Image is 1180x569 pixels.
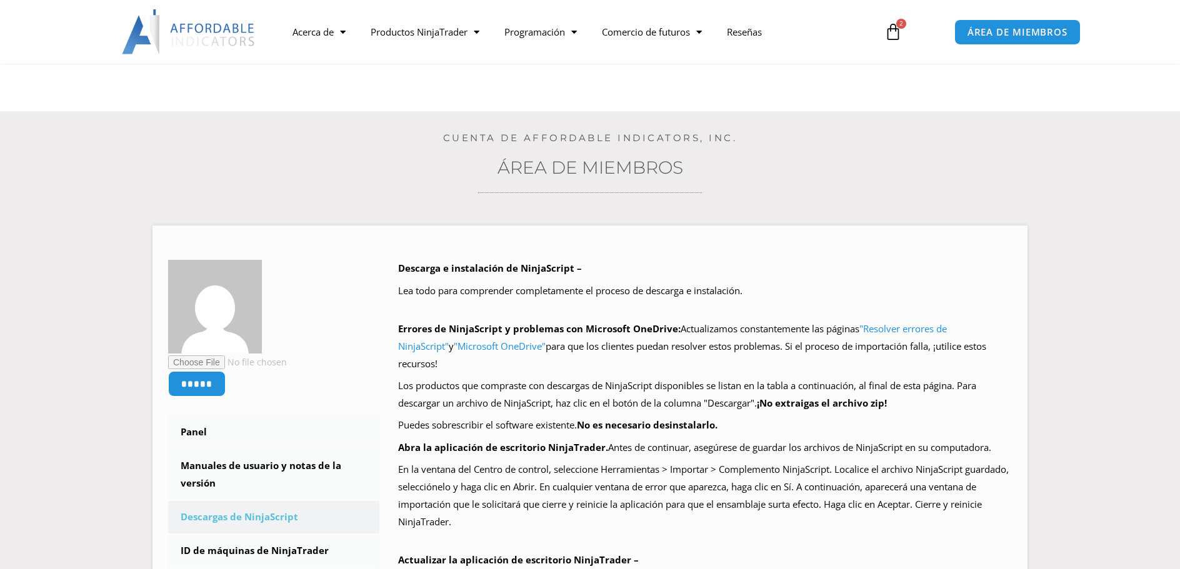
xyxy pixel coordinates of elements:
[168,450,379,500] a: Manuales de usuario y notas de la versión
[866,14,921,50] a: 2
[358,17,492,46] a: Productos NinjaTrader
[292,26,334,38] font: Acerca de
[168,416,379,448] a: Panel
[181,425,207,438] font: Panel
[504,26,565,38] font: Programación
[454,340,546,352] a: "Microsoft OneDrive"
[492,17,589,46] a: Programación
[168,260,262,354] img: fde99d48ee9a9712a7d9f56da2522bdfbbebef6054b8f0b2598e38243947c620
[181,510,298,523] font: Descargas de NinjaScript
[398,553,639,566] font: Actualizar la aplicación de escritorio NinjaTrader –
[497,157,683,178] a: Área de miembros
[398,284,742,297] font: Lea todo para comprender completamente el proceso de descarga e instalación.
[398,418,577,431] font: Puedes sobrescribir el software existente.
[954,19,1081,45] a: ÁREA DE MIEMBROS
[280,17,358,46] a: Acerca de
[899,19,903,27] font: 2
[443,132,737,144] a: Cuenta de Affordable Indicators, Inc.
[727,26,762,38] font: Reseñas
[577,418,717,431] font: No es necesario desinstalarlo.
[681,322,859,335] font: Actualizamos constantemente las páginas
[602,26,690,38] font: Comercio de futuros
[398,322,947,352] a: "Resolver errores de NinjaScript"
[589,17,714,46] a: Comercio de futuros
[714,17,774,46] a: Reseñas
[371,26,467,38] font: Productos NinjaTrader
[181,544,329,557] font: ID de máquinas de NinjaTrader
[398,340,986,370] font: para que los clientes puedan resolver estos problemas. Si el proceso de importación falla, ¡utili...
[168,501,379,533] a: Descargas de NinjaScript
[608,441,991,453] font: Antes de continuar, asegúrese de guardar los archivos de NinjaScript en su computadora.
[398,379,976,409] font: Los productos que compraste con descargas de NinjaScript disponibles se listan en la tabla a cont...
[122,9,256,54] img: LogoAI
[280,17,870,46] nav: Menu
[398,463,1009,528] font: En la ventana del Centro de control, seleccione Herramientas > Importar > Complemento NinjaScript...
[449,340,454,352] font: y
[967,26,1067,38] font: ÁREA DE MIEMBROS
[398,322,681,335] font: Errores de NinjaScript y problemas con Microsoft OneDrive:
[757,397,887,409] font: ¡No extraigas el archivo zip!
[181,459,341,489] font: Manuales de usuario y notas de la versión
[398,441,608,453] font: Abra la aplicación de escritorio NinjaTrader.
[168,535,379,567] a: ID de máquinas de NinjaTrader
[398,262,582,274] font: Descarga e instalación de NinjaScript –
